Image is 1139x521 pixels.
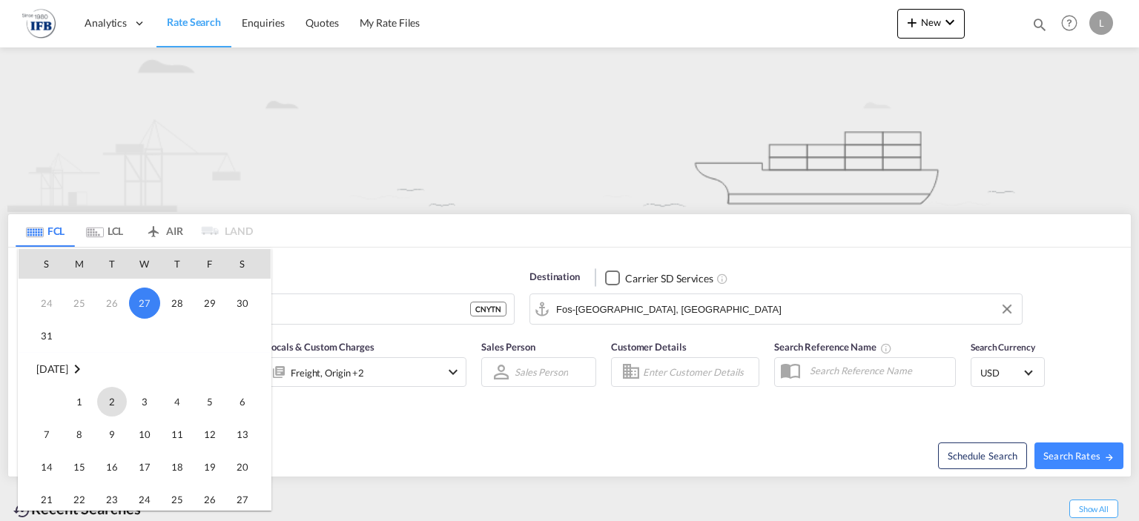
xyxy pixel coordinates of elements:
[19,319,271,353] tr: Week 6
[19,418,271,451] tr: Week 2
[162,288,192,318] span: 28
[97,452,127,482] span: 16
[19,385,271,418] tr: Week 1
[130,452,159,482] span: 17
[19,451,271,483] tr: Week 3
[226,249,271,279] th: S
[195,419,225,449] span: 12
[195,288,225,318] span: 29
[162,419,192,449] span: 11
[195,387,225,417] span: 5
[19,418,63,451] td: Sunday September 7 2025
[161,287,194,319] td: Thursday August 28 2025
[32,321,62,351] span: 31
[228,452,257,482] span: 20
[130,387,159,417] span: 3
[65,485,94,514] span: 22
[96,418,128,451] td: Tuesday September 9 2025
[19,353,271,386] td: September 2025
[228,485,257,514] span: 27
[162,387,192,417] span: 4
[65,387,94,417] span: 1
[96,483,128,516] td: Tuesday September 23 2025
[161,249,194,279] th: T
[63,249,96,279] th: M
[226,483,271,516] td: Saturday September 27 2025
[194,451,226,483] td: Friday September 19 2025
[161,483,194,516] td: Thursday September 25 2025
[63,385,96,418] td: Monday September 1 2025
[19,451,63,483] td: Sunday September 14 2025
[32,485,62,514] span: 21
[19,287,271,319] tr: Week 5
[226,287,271,319] td: Saturday August 30 2025
[195,485,225,514] span: 26
[130,419,159,449] span: 10
[162,485,192,514] span: 25
[195,452,225,482] span: 19
[162,452,192,482] span: 18
[19,483,63,516] td: Sunday September 21 2025
[32,419,62,449] span: 7
[128,249,161,279] th: W
[97,419,127,449] span: 9
[226,418,271,451] td: Saturday September 13 2025
[129,288,160,319] span: 27
[96,249,128,279] th: T
[194,287,226,319] td: Friday August 29 2025
[96,385,128,418] td: Tuesday September 2 2025
[63,483,96,516] td: Monday September 22 2025
[128,418,161,451] td: Wednesday September 10 2025
[194,418,226,451] td: Friday September 12 2025
[228,387,257,417] span: 6
[128,451,161,483] td: Wednesday September 17 2025
[194,483,226,516] td: Friday September 26 2025
[161,418,194,451] td: Thursday September 11 2025
[128,385,161,418] td: Wednesday September 3 2025
[36,362,68,375] span: [DATE]
[161,451,194,483] td: Thursday September 18 2025
[194,385,226,418] td: Friday September 5 2025
[130,485,159,514] span: 24
[19,319,63,353] td: Sunday August 31 2025
[96,287,128,319] td: Tuesday August 26 2025
[19,483,271,516] tr: Week 4
[128,287,161,319] td: Wednesday August 27 2025
[19,249,271,510] md-calendar: Calendar
[226,451,271,483] td: Saturday September 20 2025
[226,385,271,418] td: Saturday September 6 2025
[63,418,96,451] td: Monday September 8 2025
[96,451,128,483] td: Tuesday September 16 2025
[65,419,94,449] span: 8
[63,451,96,483] td: Monday September 15 2025
[65,452,94,482] span: 15
[19,249,63,279] th: S
[32,452,62,482] span: 14
[63,287,96,319] td: Monday August 25 2025
[161,385,194,418] td: Thursday September 4 2025
[194,249,226,279] th: F
[228,288,257,318] span: 30
[97,485,127,514] span: 23
[19,287,63,319] td: Sunday August 24 2025
[97,387,127,417] span: 2
[228,419,257,449] span: 13
[128,483,161,516] td: Wednesday September 24 2025
[19,353,271,386] tr: Week undefined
